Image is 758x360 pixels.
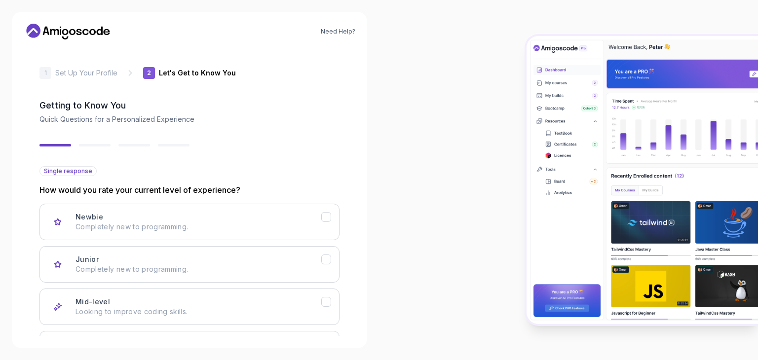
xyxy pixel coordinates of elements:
[76,264,321,274] p: Completely new to programming.
[159,68,236,78] p: Let's Get to Know You
[44,70,47,76] p: 1
[39,114,340,124] p: Quick Questions for a Personalized Experience
[147,70,151,76] p: 2
[76,297,110,307] h3: Mid-level
[39,184,340,196] p: How would you rate your current level of experience?
[55,68,117,78] p: Set Up Your Profile
[39,204,340,240] button: Newbie
[76,307,321,317] p: Looking to improve coding skills.
[76,222,321,232] p: Completely new to programming.
[76,212,103,222] h3: Newbie
[527,36,758,324] img: Amigoscode Dashboard
[39,99,340,112] h2: Getting to Know You
[24,24,113,39] a: Home link
[39,246,340,283] button: Junior
[39,288,340,325] button: Mid-level
[321,28,355,36] a: Need Help?
[76,254,99,264] h3: Junior
[44,167,92,175] span: Single response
